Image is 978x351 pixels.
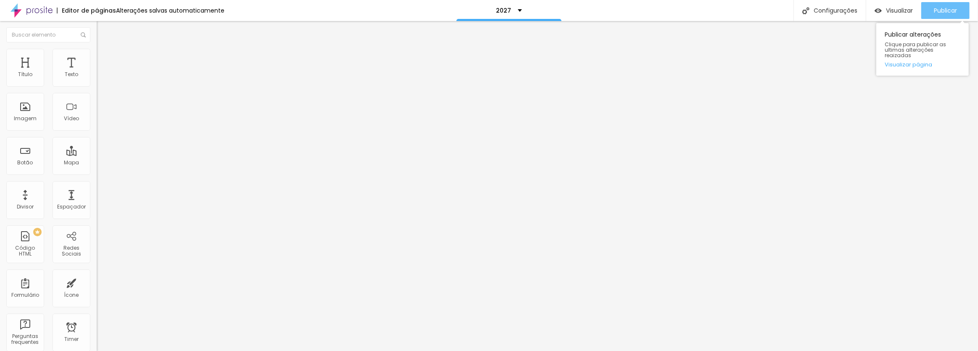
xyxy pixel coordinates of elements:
a: Visualizar página [885,62,960,67]
img: Icone [802,7,809,14]
div: Título [18,71,32,77]
button: Visualizar [866,2,921,19]
div: Botão [18,160,33,166]
iframe: Editor [97,21,978,351]
div: Timer [64,336,79,342]
div: Formulário [11,292,39,298]
p: 2027 [496,8,511,13]
span: Clique para publicar as ultimas alterações reaizadas [885,42,960,58]
button: Publicar [921,2,970,19]
span: Publicar [934,7,957,14]
div: Redes Sociais [55,245,88,257]
div: Editor de páginas [57,8,116,13]
div: Perguntas frequentes [8,333,42,346]
div: Vídeo [64,116,79,121]
img: Icone [81,32,86,37]
img: view-1.svg [875,7,882,14]
div: Alterações salvas automaticamente [116,8,224,13]
div: Espaçador [57,204,86,210]
div: Publicar alterações [876,23,969,76]
input: Buscar elemento [6,27,90,42]
div: Divisor [17,204,34,210]
span: Visualizar [886,7,913,14]
div: Texto [65,71,78,77]
div: Imagem [14,116,37,121]
div: Mapa [64,160,79,166]
div: Código HTML [8,245,42,257]
div: Ícone [64,292,79,298]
